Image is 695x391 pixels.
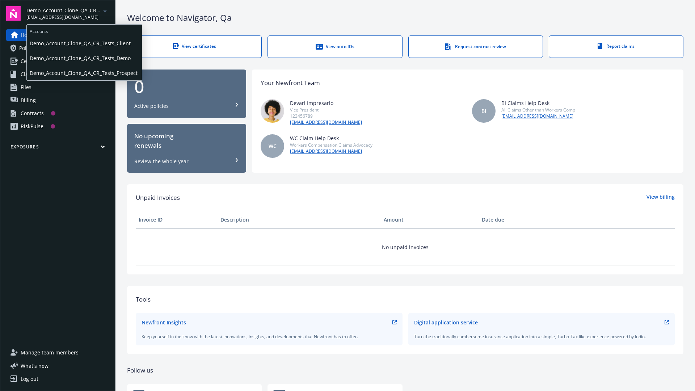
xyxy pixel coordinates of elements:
[549,35,683,58] a: Report claims
[290,119,362,126] a: [EMAIL_ADDRESS][DOMAIN_NAME]
[408,35,543,58] a: Request contract review
[127,35,262,58] a: View certificates
[290,148,372,155] a: [EMAIL_ADDRESS][DOMAIN_NAME]
[501,113,575,119] a: [EMAIL_ADDRESS][DOMAIN_NAME]
[6,94,109,106] a: Billing
[30,66,139,80] span: Demo_Account_Clone_QA_CR_Tests_Prospect
[481,107,486,115] span: BI
[6,42,109,54] a: Policies
[21,347,79,358] span: Manage team members
[261,99,284,123] img: photo
[423,43,528,50] div: Request contract review
[26,14,101,21] span: [EMAIL_ADDRESS][DOMAIN_NAME]
[142,333,397,340] div: Keep yourself in the know with the latest innovations, insights, and developments that Newfront h...
[30,36,139,51] span: Demo_Account_Clone_QA_CR_Tests_Client
[414,319,478,326] div: Digital application service
[479,211,561,228] th: Date due
[142,319,186,326] div: Newfront Insights
[101,7,109,15] a: arrowDropDown
[134,158,189,165] div: Review the whole year
[127,366,683,375] div: Follow us
[142,43,247,49] div: View certificates
[646,193,675,202] a: View billing
[6,55,109,67] a: Certificates
[414,333,669,340] div: Turn the traditionally cumbersome insurance application into a simple, Turbo-Tax like experience ...
[21,373,38,385] div: Log out
[290,113,362,119] div: 123456789
[6,29,109,41] a: Home
[134,131,239,151] div: No upcoming renewals
[6,362,60,370] button: What's new
[282,43,387,50] div: View auto IDs
[127,70,246,118] button: 0Active policies
[268,35,402,58] a: View auto IDs
[26,6,109,21] button: Demo_Account_Clone_QA_CR_Tests_Prospect[EMAIL_ADDRESS][DOMAIN_NAME]arrowDropDown
[6,144,109,153] button: Exposures
[136,228,675,265] td: No unpaid invoices
[261,78,320,88] div: Your Newfront Team
[134,102,169,110] div: Active policies
[127,124,246,173] button: No upcomingrenewalsReview the whole year
[136,295,675,304] div: Tools
[6,68,109,80] a: Claims
[21,81,31,93] span: Files
[6,108,109,119] a: Contracts
[21,362,49,370] span: What ' s new
[21,94,36,106] span: Billing
[290,142,372,148] div: Workers Compensation Claims Advocacy
[30,51,139,66] span: Demo_Account_Clone_QA_CR_Tests_Demo
[136,193,180,202] span: Unpaid Invoices
[6,81,109,93] a: Files
[27,25,142,36] span: Accounts
[6,347,109,358] a: Manage team members
[21,29,35,41] span: Home
[290,99,362,107] div: Devari Impresario
[21,68,37,80] span: Claims
[290,134,372,142] div: WC Claim Help Desk
[19,42,37,54] span: Policies
[26,7,101,14] span: Demo_Account_Clone_QA_CR_Tests_Prospect
[134,78,239,95] div: 0
[381,211,479,228] th: Amount
[21,121,43,132] div: RiskPulse
[136,211,218,228] th: Invoice ID
[21,108,44,119] div: Contracts
[290,107,362,113] div: Vice President
[21,55,48,67] span: Certificates
[501,99,575,107] div: BI Claims Help Desk
[6,121,109,132] a: RiskPulse
[269,142,277,150] span: WC
[127,12,683,24] div: Welcome to Navigator , Qa
[218,211,381,228] th: Description
[564,43,669,49] div: Report claims
[501,107,575,113] div: All Claims Other than Workers Comp
[6,6,21,21] img: navigator-logo.svg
